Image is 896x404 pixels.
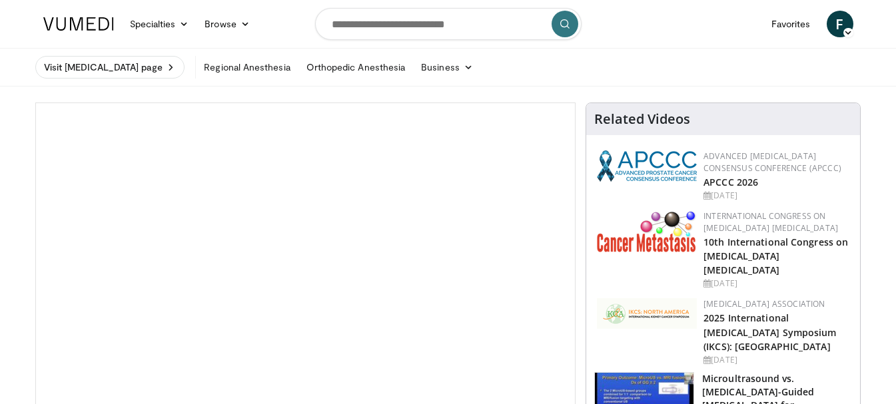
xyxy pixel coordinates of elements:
a: Orthopedic Anesthesia [298,54,413,81]
a: APCCC 2026 [703,176,758,188]
input: Search topics, interventions [315,8,582,40]
a: Favorites [763,11,819,37]
a: Advanced [MEDICAL_DATA] Consensus Conference (APCCC) [703,150,841,174]
a: 10th International Congress on [MEDICAL_DATA] [MEDICAL_DATA] [703,236,848,276]
a: Regional Anesthesia [196,54,298,81]
a: Browse [197,11,258,37]
a: 2025 International [MEDICAL_DATA] Symposium (IKCS): [GEOGRAPHIC_DATA] [703,311,836,352]
a: International Congress on [MEDICAL_DATA] [MEDICAL_DATA] [703,210,838,234]
a: Business [413,54,481,81]
h4: Related Videos [594,111,690,127]
img: VuMedi Logo [43,17,114,31]
img: 92ba7c40-df22-45a2-8e3f-1ca017a3d5ba.png.150x105_q85_autocrop_double_scale_upscale_version-0.2.png [597,150,697,182]
img: fca7e709-d275-4aeb-92d8-8ddafe93f2a6.png.150x105_q85_autocrop_double_scale_upscale_version-0.2.png [597,298,697,329]
a: F [827,11,853,37]
a: Visit [MEDICAL_DATA] page [35,56,185,79]
div: [DATE] [703,354,849,366]
div: [DATE] [703,190,849,202]
div: [DATE] [703,278,849,290]
a: Specialties [122,11,197,37]
img: 6ff8bc22-9509-4454-a4f8-ac79dd3b8976.png.150x105_q85_autocrop_double_scale_upscale_version-0.2.png [597,210,697,252]
a: [MEDICAL_DATA] Association [703,298,825,309]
